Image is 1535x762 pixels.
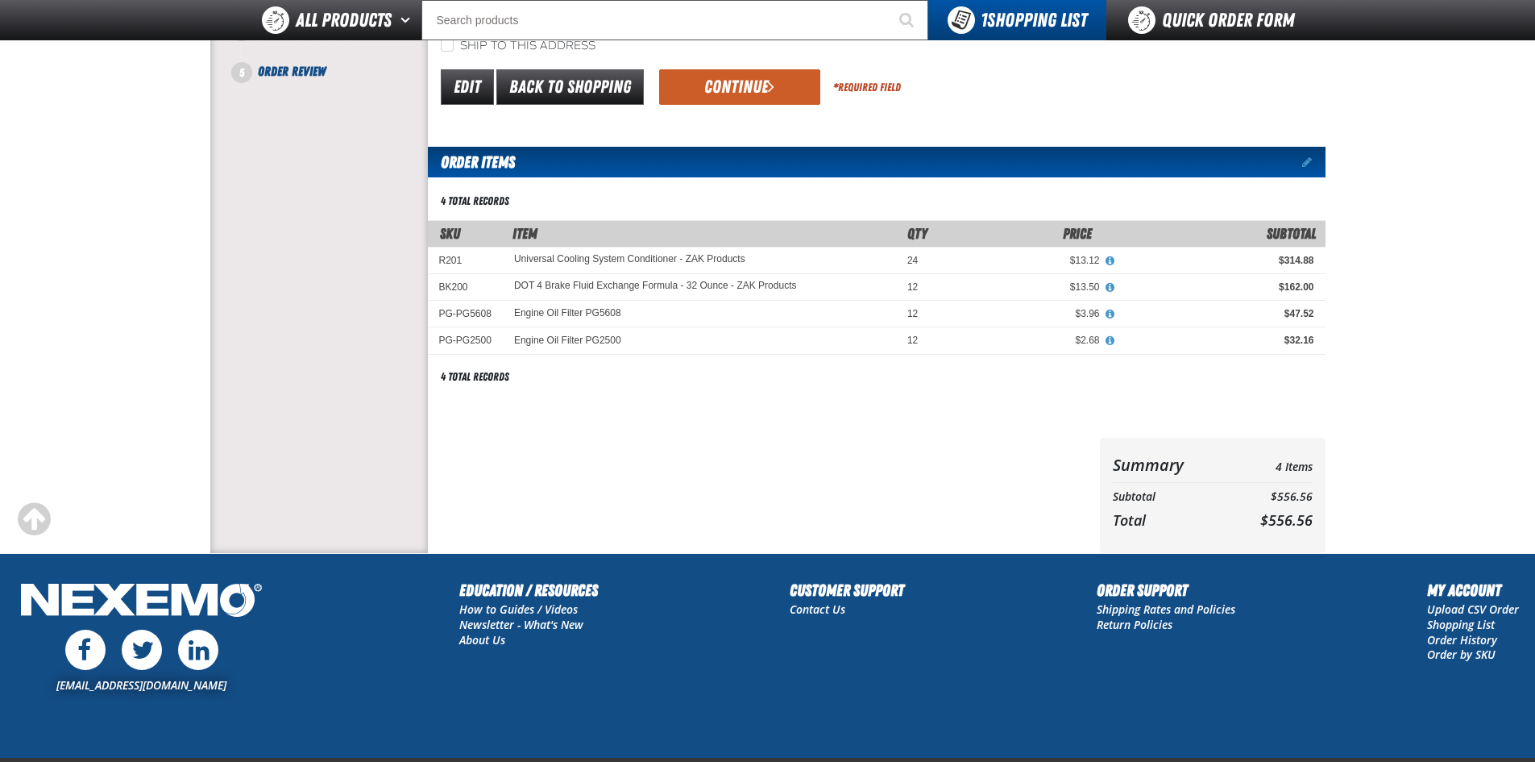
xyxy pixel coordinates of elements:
[907,225,927,242] span: Qty
[428,147,515,177] h2: Order Items
[1100,281,1121,295] button: View All Prices for DOT 4 Brake Fluid Exchange Formula - 32 Ounce - ZAK Products
[459,578,598,602] h2: Education / Resources
[790,578,904,602] h2: Customer Support
[440,225,460,242] a: SKU
[1427,632,1497,647] a: Order History
[981,9,987,31] strong: 1
[242,20,428,62] li: Payment. Step 4 of 5. Not Completed
[907,335,918,346] span: 12
[428,301,503,327] td: PG-PG5608
[428,274,503,301] td: BK200
[833,80,901,95] div: Required Field
[1100,334,1121,348] button: View All Prices for Engine Oil Filter PG2500
[514,307,621,319] a: Engine Oil Filter PG5608
[1100,254,1121,269] button: View All Prices for Universal Cooling System Conditioner - ZAK Products
[1427,617,1495,632] a: Shopping List
[1113,507,1228,533] th: Total
[428,327,503,354] td: PG-PG2500
[1097,578,1235,602] h2: Order Support
[907,308,918,319] span: 12
[296,6,392,35] span: All Products
[441,39,595,54] label: Ship to this address
[790,602,845,617] a: Contact Us
[441,39,454,52] input: Ship to this address
[1427,647,1496,662] a: Order by SKU
[940,334,1099,347] div: $2.68
[1100,307,1121,322] button: View All Prices for Engine Oil Filter PG5608
[1122,334,1314,347] div: $32.16
[907,281,918,293] span: 12
[514,335,621,346] a: Engine Oil Filter PG2500
[16,578,267,626] img: Nexemo Logo
[16,502,52,537] div: Scroll to the top
[1267,225,1316,242] span: Subtotal
[441,69,494,105] a: Edit
[459,617,583,632] a: Newsletter - What's New
[981,9,1087,31] span: Shopping List
[459,632,505,647] a: About Us
[231,62,252,83] span: 5
[496,69,644,105] a: Back to Shopping
[1113,486,1228,508] th: Subtotal
[514,281,797,292] a: DOT 4 Brake Fluid Exchange Formula - 32 Ounce - ZAK Products
[940,254,1099,267] div: $13.12
[1122,254,1314,267] div: $314.88
[514,254,745,265] a: Universal Cooling System Conditioner - ZAK Products
[1427,602,1519,617] a: Upload CSV Order
[940,281,1099,294] div: $13.50
[428,247,503,273] td: R201
[1427,578,1519,602] h2: My Account
[1122,281,1314,294] div: $162.00
[1302,156,1325,168] a: Edit items
[659,69,820,105] button: Continue
[1227,451,1312,479] td: 4 Items
[1097,602,1235,617] a: Shipping Rates and Policies
[1227,486,1312,508] td: $556.56
[1113,451,1228,479] th: Summary
[1122,307,1314,320] div: $47.52
[512,225,537,242] span: Item
[459,602,578,617] a: How to Guides / Videos
[940,307,1099,320] div: $3.96
[258,64,326,79] span: Order Review
[1097,617,1172,632] a: Return Policies
[907,255,918,266] span: 24
[1063,225,1092,242] span: Price
[441,369,509,385] div: 4 total records
[441,194,509,209] div: 4 total records
[242,62,428,81] li: Order Review. Step 5 of 5. Not Completed
[56,677,226,693] a: [EMAIL_ADDRESS][DOMAIN_NAME]
[1260,510,1313,530] span: $556.56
